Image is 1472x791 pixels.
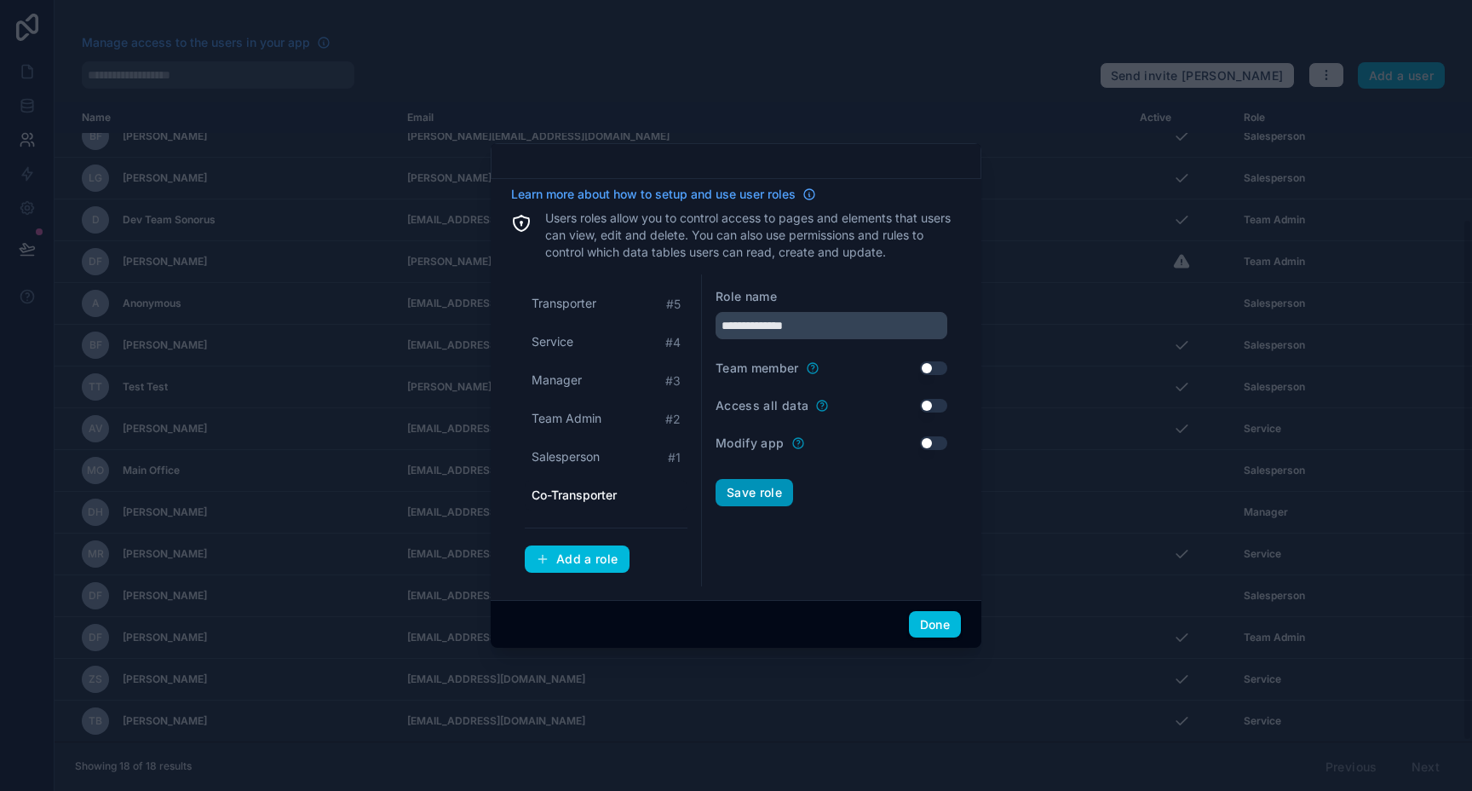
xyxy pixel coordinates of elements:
span: Transporter [532,295,596,312]
span: Learn more about how to setup and use user roles [511,186,796,203]
label: Team member [716,360,799,377]
a: Learn more about how to setup and use user roles [511,186,816,203]
span: Team Admin [532,410,601,427]
p: Users roles allow you to control access to pages and elements that users can view, edit and delet... [545,210,961,261]
span: # 5 [666,296,681,313]
span: # 1 [668,449,681,466]
span: Service [532,333,573,350]
label: Role name [716,288,777,305]
button: Save role [716,479,793,506]
span: # 3 [665,372,681,390]
span: Salesperson [532,448,600,465]
span: # 2 [665,411,681,428]
span: Manager [532,372,582,389]
button: Add a role [525,546,630,573]
span: # 4 [665,334,681,351]
label: Modify app [716,435,785,452]
span: Co-Transporter [532,487,617,504]
div: Add a role [536,551,618,567]
label: Access all data [716,397,808,414]
button: Done [909,611,961,638]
